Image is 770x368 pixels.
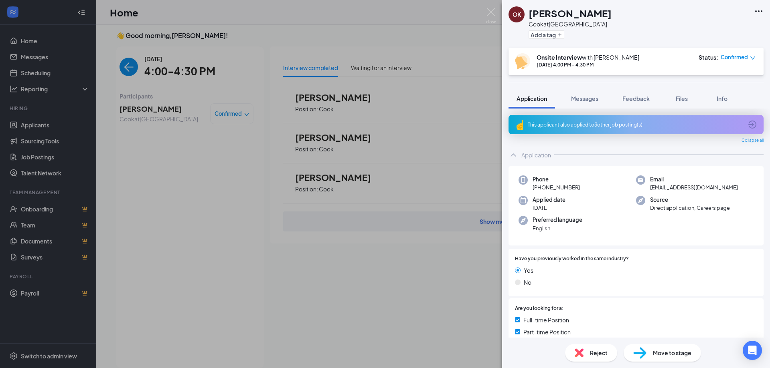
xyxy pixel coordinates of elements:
[515,305,563,312] span: Are you looking for a:
[533,175,580,183] span: Phone
[524,278,531,287] span: No
[742,137,764,144] span: Collapse all
[533,224,582,232] span: English
[529,6,612,20] h1: [PERSON_NAME]
[750,55,756,61] span: down
[537,53,639,61] div: with [PERSON_NAME]
[653,348,691,357] span: Move to stage
[513,10,521,18] div: OK
[650,183,738,191] span: [EMAIL_ADDRESS][DOMAIN_NAME]
[590,348,608,357] span: Reject
[521,151,551,159] div: Application
[533,216,582,224] span: Preferred language
[528,121,743,128] div: This applicant also applied to 3 other job posting(s)
[517,95,547,102] span: Application
[537,54,582,61] b: Onsite Interview
[650,204,730,212] span: Direct application, Careers page
[676,95,688,102] span: Files
[533,196,565,204] span: Applied date
[509,150,518,160] svg: ChevronUp
[699,53,718,61] div: Status :
[533,204,565,212] span: [DATE]
[537,61,639,68] div: [DATE] 4:00 PM - 4:30 PM
[524,266,533,275] span: Yes
[529,30,564,39] button: PlusAdd a tag
[523,316,569,324] span: Full-time Position
[523,328,571,336] span: Part-time Position
[717,95,727,102] span: Info
[743,341,762,360] div: Open Intercom Messenger
[529,20,612,28] div: Cook at [GEOGRAPHIC_DATA]
[571,95,598,102] span: Messages
[622,95,650,102] span: Feedback
[557,32,562,37] svg: Plus
[515,255,629,263] span: Have you previously worked in the same industry?
[721,53,748,61] span: Confirmed
[650,175,738,183] span: Email
[533,183,580,191] span: [PHONE_NUMBER]
[748,120,757,129] svg: ArrowCircle
[754,6,764,16] svg: Ellipses
[650,196,730,204] span: Source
